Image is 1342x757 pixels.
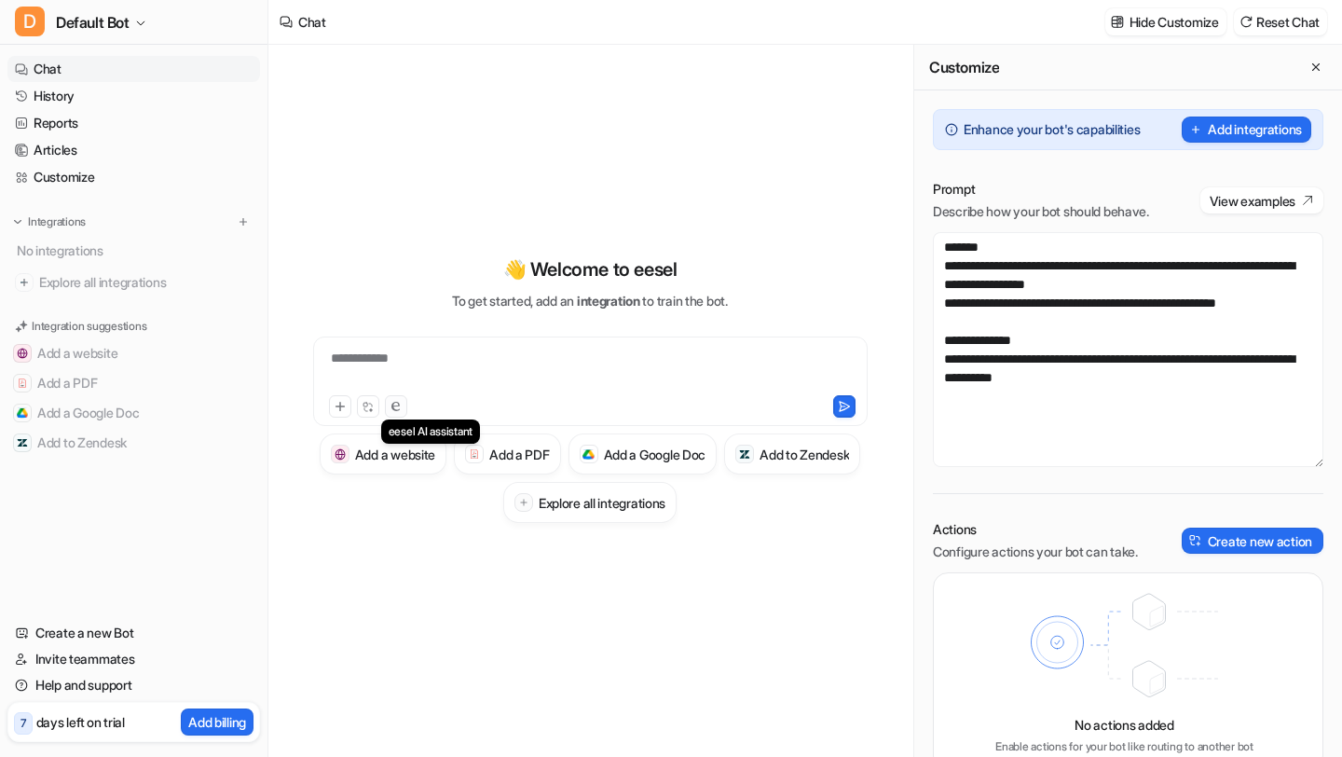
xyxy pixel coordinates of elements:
a: Chat [7,56,260,82]
button: Add a Google DocAdd a Google Doc [568,434,718,475]
h2: Customize [929,58,999,76]
p: No actions added [1075,715,1174,735]
p: Actions [933,520,1138,539]
img: Add a Google Doc [582,449,595,461]
div: eesel AI assistant [381,420,481,444]
button: Add a PDFAdd a PDF [7,368,260,398]
div: No integrations [11,235,260,266]
button: Add to ZendeskAdd to Zendesk [724,434,860,475]
button: Explore all integrations [503,482,677,523]
button: View examples [1200,187,1323,213]
a: Customize [7,164,260,190]
a: Reports [7,110,260,136]
button: Add integrations [1182,117,1311,143]
a: History [7,83,260,109]
a: Explore all integrations [7,269,260,296]
button: Integrations [7,213,91,231]
a: Help and support [7,672,260,698]
img: Add a website [335,448,347,461]
h3: Add a website [355,445,435,464]
img: customize [1111,15,1124,29]
img: expand menu [11,215,24,228]
button: Add a websiteAdd a website [7,338,260,368]
p: Enhance your bot's capabilities [964,120,1140,139]
p: Integrations [28,214,86,229]
img: Add a PDF [17,378,28,389]
h3: Add a PDF [489,445,549,464]
button: Add a Google DocAdd a Google Doc [7,398,260,428]
p: 👋 Welcome to eesel [503,255,678,283]
p: Configure actions your bot can take. [933,543,1138,561]
img: reset [1239,15,1253,29]
a: Create a new Bot [7,620,260,646]
span: D [15,7,45,36]
h3: Explore all integrations [539,493,665,513]
span: integration [577,293,640,309]
span: Default Bot [56,9,130,35]
p: 7 [21,715,26,732]
img: Add to Zendesk [17,437,28,448]
div: Chat [298,12,326,32]
img: Add a website [17,348,28,359]
h3: Add a Google Doc [604,445,706,464]
img: menu_add.svg [237,215,250,228]
img: Add to Zendesk [739,448,751,461]
button: Add to ZendeskAdd to Zendesk [7,428,260,458]
span: Explore all integrations [39,268,253,297]
a: Invite teammates [7,646,260,672]
button: Close flyout [1305,56,1327,78]
p: Add billing [188,712,246,732]
img: create-action-icon.svg [1189,534,1202,547]
button: Add a PDFAdd a PDF [454,434,560,475]
p: Integration suggestions [32,318,146,335]
button: Reset Chat [1234,8,1327,35]
button: Add a websiteAdd a website [320,434,446,475]
p: Hide Customize [1130,12,1219,32]
img: Add a Google Doc [17,407,28,419]
h3: Add to Zendesk [760,445,849,464]
p: days left on trial [36,712,125,732]
img: explore all integrations [15,273,34,292]
button: Add billing [181,709,253,736]
p: To get started, add an to train the bot. [452,291,727,310]
p: Describe how your bot should behave. [933,202,1149,221]
img: Add a PDF [469,448,481,460]
a: Articles [7,137,260,163]
button: Hide Customize [1105,8,1226,35]
p: Prompt [933,180,1149,199]
button: Create new action [1182,528,1323,554]
p: Enable actions for your bot like routing to another bot [995,738,1253,755]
